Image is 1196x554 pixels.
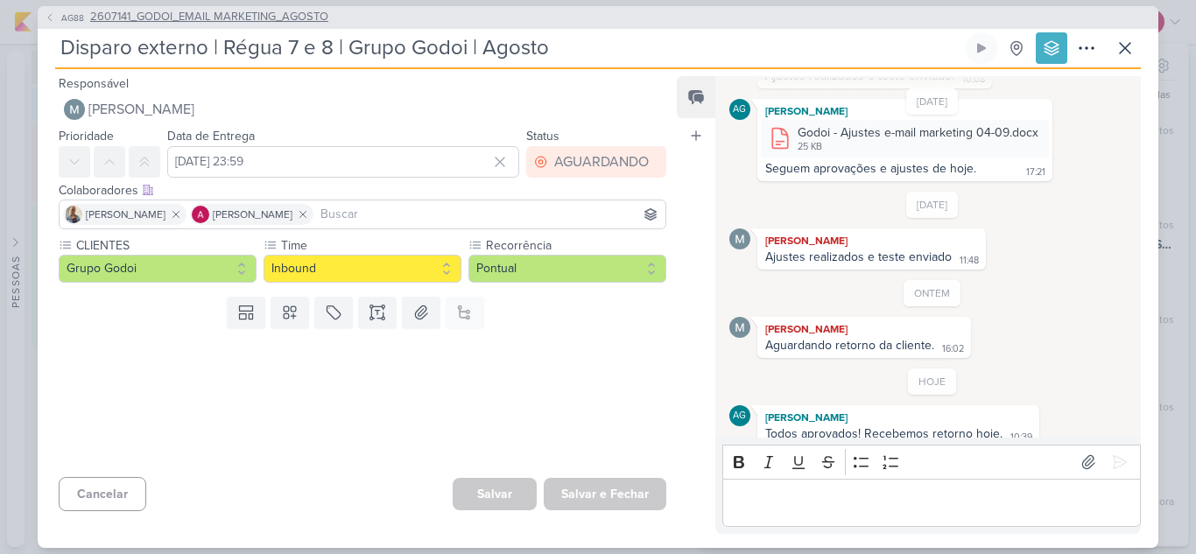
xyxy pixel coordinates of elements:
label: Status [526,129,559,144]
div: AGUARDANDO [554,151,649,172]
span: [PERSON_NAME] [213,207,292,222]
label: Time [279,236,461,255]
div: 16:02 [942,342,964,356]
img: Iara Santos [65,206,82,223]
div: [PERSON_NAME] [761,320,967,338]
span: [PERSON_NAME] [88,99,194,120]
img: Mariana Amorim [64,99,85,120]
div: Todos aprovados! Recebemos retorno hoje. [765,426,1003,441]
input: Kard Sem Título [55,32,962,64]
div: Ligar relógio [974,41,988,55]
div: Godoi - Ajustes e-mail marketing 04-09.docx [798,123,1038,142]
div: [PERSON_NAME] [761,232,982,249]
div: Aline Gimenez Graciano [729,405,750,426]
label: Data de Entrega [167,129,255,144]
div: Ajustes realizados e teste enviado [765,249,952,264]
label: Prioridade [59,129,114,144]
label: Recorrência [484,236,666,255]
div: Seguem aprovações e ajustes de hoje. [765,161,976,176]
button: Inbound [264,255,461,283]
div: 10:39 [1010,431,1032,445]
div: Godoi - Ajustes e-mail marketing 04-09.docx [761,120,1049,158]
label: CLIENTES [74,236,257,255]
div: [PERSON_NAME] [761,409,1036,426]
span: [PERSON_NAME] [86,207,165,222]
input: Select a date [167,146,519,178]
button: AGUARDANDO [526,146,666,178]
div: Editor toolbar [722,445,1141,479]
input: Buscar [317,204,662,225]
div: Aline Gimenez Graciano [729,99,750,120]
div: Editor editing area: main [722,479,1141,527]
button: Pontual [468,255,666,283]
img: Alessandra Gomes [192,206,209,223]
img: Mariana Amorim [729,317,750,338]
label: Responsável [59,76,129,91]
button: Grupo Godoi [59,255,257,283]
p: AG [733,411,746,421]
button: Cancelar [59,477,146,511]
div: 11:48 [960,254,979,268]
div: 10:08 [962,73,985,87]
button: [PERSON_NAME] [59,94,666,125]
div: Aguardando retorno da cliente. [765,338,934,353]
img: Mariana Amorim [729,228,750,249]
div: Colaboradores [59,181,666,200]
p: AG [733,105,746,115]
div: 25 KB [798,140,1038,154]
div: [PERSON_NAME] [761,102,1049,120]
div: 17:21 [1026,165,1045,179]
